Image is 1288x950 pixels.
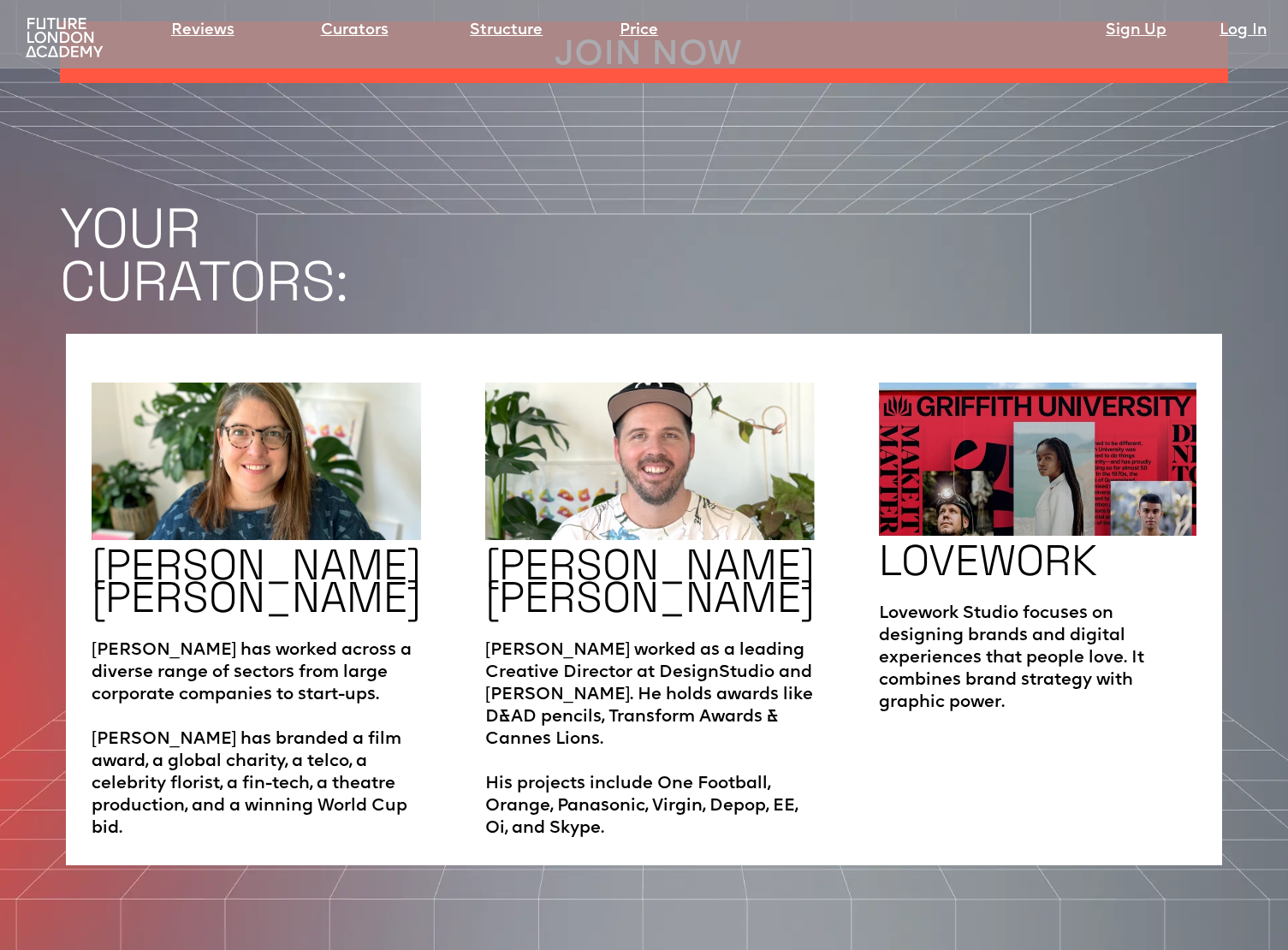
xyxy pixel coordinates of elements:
[470,19,543,43] a: Structure
[879,585,1196,714] p: Lovework Studio focuses on designing brands and digital experiences that people love. It combines...
[1106,19,1166,43] a: Sign Up
[485,622,815,840] p: [PERSON_NAME] worked as a leading Creative Director at DesignStudio and [PERSON_NAME]. He holds a...
[879,544,1097,577] h2: LOVEWORK
[1220,19,1267,43] a: Log In
[321,19,389,43] a: Curators
[620,19,658,43] a: Price
[485,549,815,614] h2: [PERSON_NAME] [PERSON_NAME]
[92,622,421,840] p: [PERSON_NAME] has worked across a diverse range of sectors from large corporate companies to star...
[171,19,234,43] a: Reviews
[60,202,1288,308] h1: YOUR CURATORS:
[92,549,421,614] h2: [PERSON_NAME] [PERSON_NAME]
